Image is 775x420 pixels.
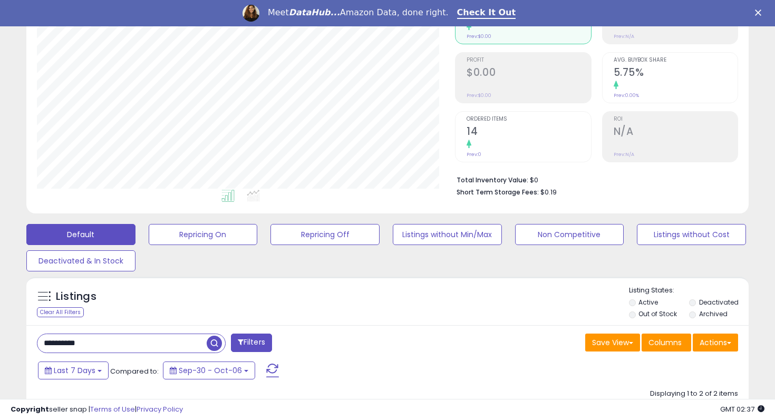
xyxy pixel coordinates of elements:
label: Archived [699,309,728,318]
div: Displaying 1 to 2 of 2 items [650,389,738,399]
label: Deactivated [699,298,739,307]
b: Short Term Storage Fees: [457,188,539,197]
small: Prev: N/A [614,151,634,158]
span: Last 7 Days [54,365,95,376]
h2: $0.00 [467,66,590,81]
label: Active [638,298,658,307]
div: seller snap | | [11,405,183,415]
small: Prev: $0.00 [467,33,491,40]
button: Actions [693,334,738,351]
button: Save View [585,334,640,351]
button: Last 7 Days [38,362,109,379]
p: Listing States: [629,286,749,296]
span: 2025-10-14 02:37 GMT [720,404,764,414]
button: Repricing Off [270,224,380,245]
span: Profit [467,57,590,63]
label: Out of Stock [638,309,677,318]
small: Prev: 0.00% [614,92,639,99]
span: Sep-30 - Oct-06 [179,365,242,376]
button: Default [26,224,135,245]
small: Prev: N/A [614,33,634,40]
img: Profile image for Georgie [243,5,259,22]
strong: Copyright [11,404,49,414]
button: Repricing On [149,224,258,245]
div: Meet Amazon Data, done right. [268,7,449,18]
span: $0.19 [540,187,557,197]
h5: Listings [56,289,96,304]
button: Columns [642,334,691,351]
span: Compared to: [110,366,159,376]
small: Prev: $0.00 [467,92,491,99]
h2: 14 [467,125,590,140]
button: Deactivated & In Stock [26,250,135,271]
button: Filters [231,334,272,352]
button: Listings without Cost [637,224,746,245]
i: DataHub... [289,7,340,17]
button: Non Competitive [515,224,624,245]
div: Clear All Filters [37,307,84,317]
span: ROI [614,116,738,122]
h2: N/A [614,125,738,140]
a: Terms of Use [90,404,135,414]
button: Sep-30 - Oct-06 [163,362,255,379]
a: Check It Out [457,7,516,19]
h2: 5.75% [614,66,738,81]
small: Prev: 0 [467,151,481,158]
span: Ordered Items [467,116,590,122]
a: Privacy Policy [137,404,183,414]
b: Total Inventory Value: [457,175,528,184]
li: $0 [457,173,730,185]
span: Columns [648,337,682,348]
button: Listings without Min/Max [393,224,502,245]
div: Close [755,9,766,16]
span: Avg. Buybox Share [614,57,738,63]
